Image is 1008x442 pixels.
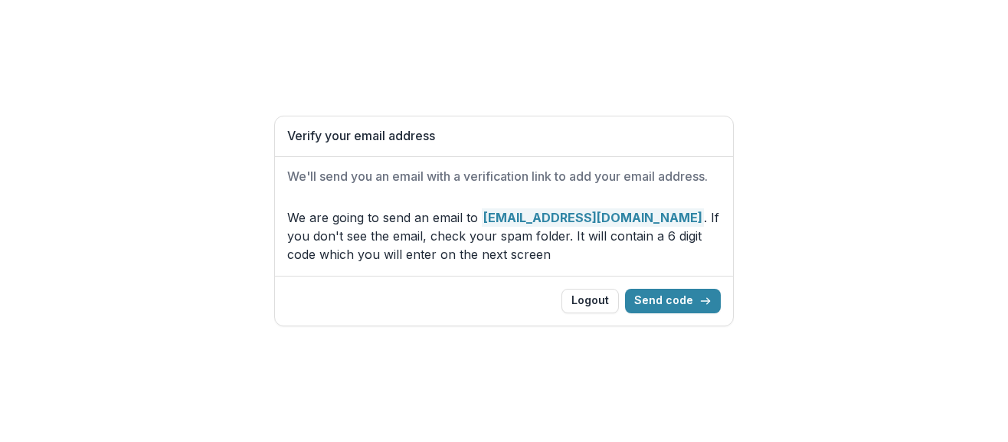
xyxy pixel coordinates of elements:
[482,208,704,227] strong: [EMAIL_ADDRESS][DOMAIN_NAME]
[287,208,721,264] p: We are going to send an email to . If you don't see the email, check your spam folder. It will co...
[287,129,721,143] h1: Verify your email address
[287,169,721,184] h2: We'll send you an email with a verification link to add your email address.
[625,289,721,313] button: Send code
[561,289,619,313] button: Logout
